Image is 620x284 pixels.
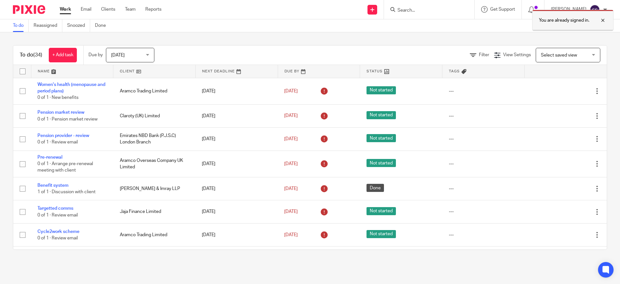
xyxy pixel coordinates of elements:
[367,230,396,238] span: Not started
[539,17,589,24] p: You are already signed in.
[367,134,396,142] span: Not started
[67,19,90,32] a: Snoozed
[284,137,298,141] span: [DATE]
[284,89,298,93] span: [DATE]
[195,151,278,177] td: [DATE]
[60,6,71,13] a: Work
[449,185,518,192] div: ---
[284,233,298,237] span: [DATE]
[195,104,278,127] td: [DATE]
[284,162,298,166] span: [DATE]
[37,183,68,188] a: Benefit system
[449,232,518,238] div: ---
[37,110,84,115] a: Pension market review
[37,133,89,138] a: Pension provider - review
[113,104,196,127] td: Claroty (UK) Limited
[113,200,196,223] td: Jaja Finance Limited
[125,6,136,13] a: Team
[113,151,196,177] td: Aramco Overseas Company UK Limited
[95,19,111,32] a: Done
[503,53,531,57] span: View Settings
[101,6,115,13] a: Clients
[37,82,105,93] a: Women's health (menopause and period plans)
[590,5,600,15] img: svg%3E
[37,229,79,234] a: Cycle2work scheme
[284,209,298,214] span: [DATE]
[37,213,78,217] span: 0 of 1 · Review email
[13,5,45,14] img: Pixie
[195,200,278,223] td: [DATE]
[449,208,518,215] div: ---
[37,117,98,121] span: 0 of 1 · Pension market review
[113,223,196,246] td: Aramco Trading Limited
[449,88,518,94] div: ---
[113,128,196,151] td: Emirates NBD Bank (P.J.S.C) London Branch
[37,162,93,173] span: 0 of 1 · Arrange pre-renewal meeting with client
[449,161,518,167] div: ---
[195,247,278,269] td: [DATE]
[541,53,577,58] span: Select saved view
[367,184,384,192] span: Done
[37,95,78,100] span: 0 of 1 · New benefits
[113,247,196,269] td: [PERSON_NAME] Cundell Engineers Limited
[88,52,103,58] p: Due by
[20,52,42,58] h1: To do
[195,177,278,200] td: [DATE]
[37,140,78,144] span: 0 of 1 · Review email
[195,78,278,104] td: [DATE]
[34,19,62,32] a: Reassigned
[113,177,196,200] td: [PERSON_NAME] & Imray LLP
[195,128,278,151] td: [DATE]
[113,78,196,104] td: Aramco Trading Limited
[33,52,42,58] span: (34)
[367,207,396,215] span: Not started
[195,223,278,246] td: [DATE]
[145,6,161,13] a: Reports
[111,53,125,58] span: [DATE]
[449,113,518,119] div: ---
[284,186,298,191] span: [DATE]
[284,114,298,118] span: [DATE]
[449,136,518,142] div: ---
[367,159,396,167] span: Not started
[81,6,91,13] a: Email
[37,236,78,240] span: 0 of 1 · Review email
[449,69,460,73] span: Tags
[367,86,396,94] span: Not started
[49,48,77,62] a: + Add task
[479,53,489,57] span: Filter
[367,111,396,119] span: Not started
[13,19,29,32] a: To do
[37,206,73,211] a: Targetted comms
[37,190,96,194] span: 1 of 1 · Discussion with client
[37,155,62,160] a: Pre-renewal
